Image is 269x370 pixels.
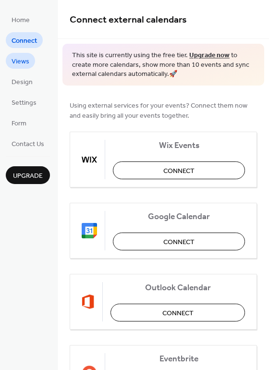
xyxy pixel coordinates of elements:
[6,115,32,131] a: Form
[113,140,245,150] span: Wix Events
[70,100,257,121] span: Using external services for your events? Connect them now and easily bring all your events together.
[12,36,37,46] span: Connect
[162,308,194,318] span: Connect
[12,57,29,67] span: Views
[6,136,50,151] a: Contact Us
[6,94,42,110] a: Settings
[12,77,33,87] span: Design
[82,294,95,309] img: outlook
[6,166,50,184] button: Upgrade
[6,74,38,89] a: Design
[189,49,230,62] a: Upgrade now
[163,237,195,247] span: Connect
[6,12,36,27] a: Home
[113,233,245,250] button: Connect
[163,166,195,176] span: Connect
[82,223,97,238] img: google
[6,32,43,48] a: Connect
[110,283,245,293] span: Outlook Calendar
[82,152,97,167] img: wix
[72,51,255,79] span: This site is currently using the free tier. to create more calendars, show more than 10 events an...
[70,11,187,29] span: Connect external calendars
[13,171,43,181] span: Upgrade
[6,53,35,69] a: Views
[113,354,245,364] span: Eventbrite
[12,15,30,25] span: Home
[12,119,26,129] span: Form
[12,98,37,108] span: Settings
[113,161,245,179] button: Connect
[12,139,44,149] span: Contact Us
[110,304,245,321] button: Connect
[113,211,245,222] span: Google Calendar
